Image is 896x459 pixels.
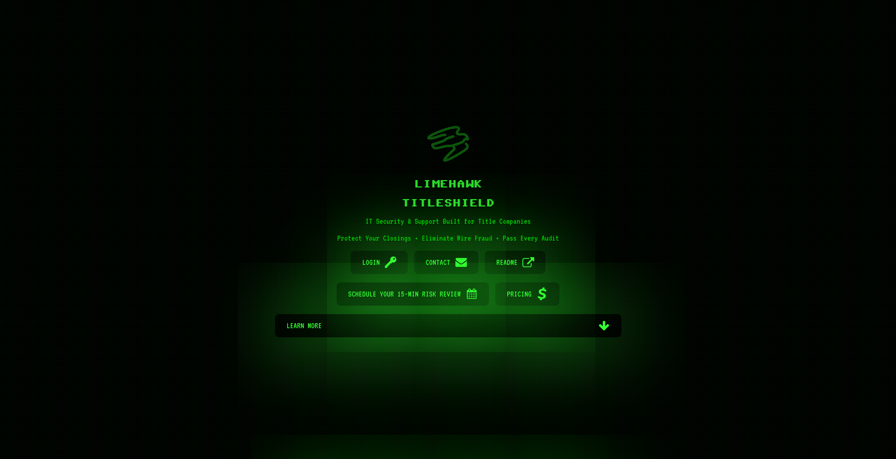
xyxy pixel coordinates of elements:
p: TitleShield [275,198,621,209]
h1: Protect Your Closings • Eliminate Wire Fraud • Pass Every Audit [275,234,621,242]
a: Contact [414,251,478,274]
a: Pricing [495,282,560,306]
span: Schedule Your 15-Min Risk Review [348,282,461,306]
span: Pricing [507,282,532,306]
span: Contact [426,251,450,274]
a: README [485,251,546,274]
span: README [496,251,518,274]
h1: IT Security & Support Built for Title Companies [275,217,621,225]
a: Login [351,251,408,274]
a: Learn more [275,314,621,337]
span: Learn more [287,314,594,337]
span: Login [362,251,380,274]
h1: Limehawk [275,179,621,190]
a: Schedule Your 15-Min Risk Review [337,282,489,306]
